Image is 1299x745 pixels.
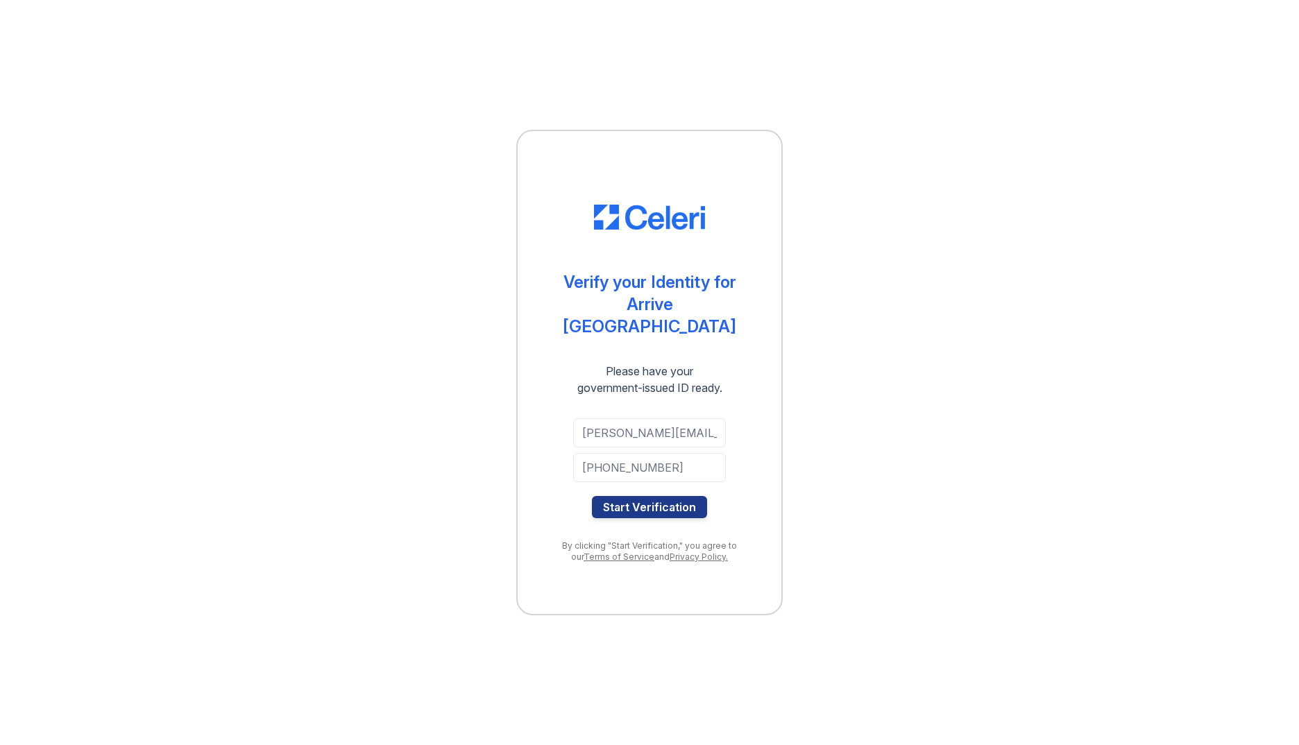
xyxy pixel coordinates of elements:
div: Please have your government-issued ID ready. [552,363,747,396]
input: Phone [573,453,726,482]
div: Verify your Identity for Arrive [GEOGRAPHIC_DATA] [545,271,754,338]
img: CE_Logo_Blue-a8612792a0a2168367f1c8372b55b34899dd931a85d93a1a3d3e32e68fde9ad4.png [594,205,705,230]
button: Start Verification [592,496,707,518]
input: Email [573,418,726,447]
div: By clicking "Start Verification," you agree to our and [545,540,754,563]
a: Privacy Policy. [670,551,728,562]
a: Terms of Service [584,551,654,562]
